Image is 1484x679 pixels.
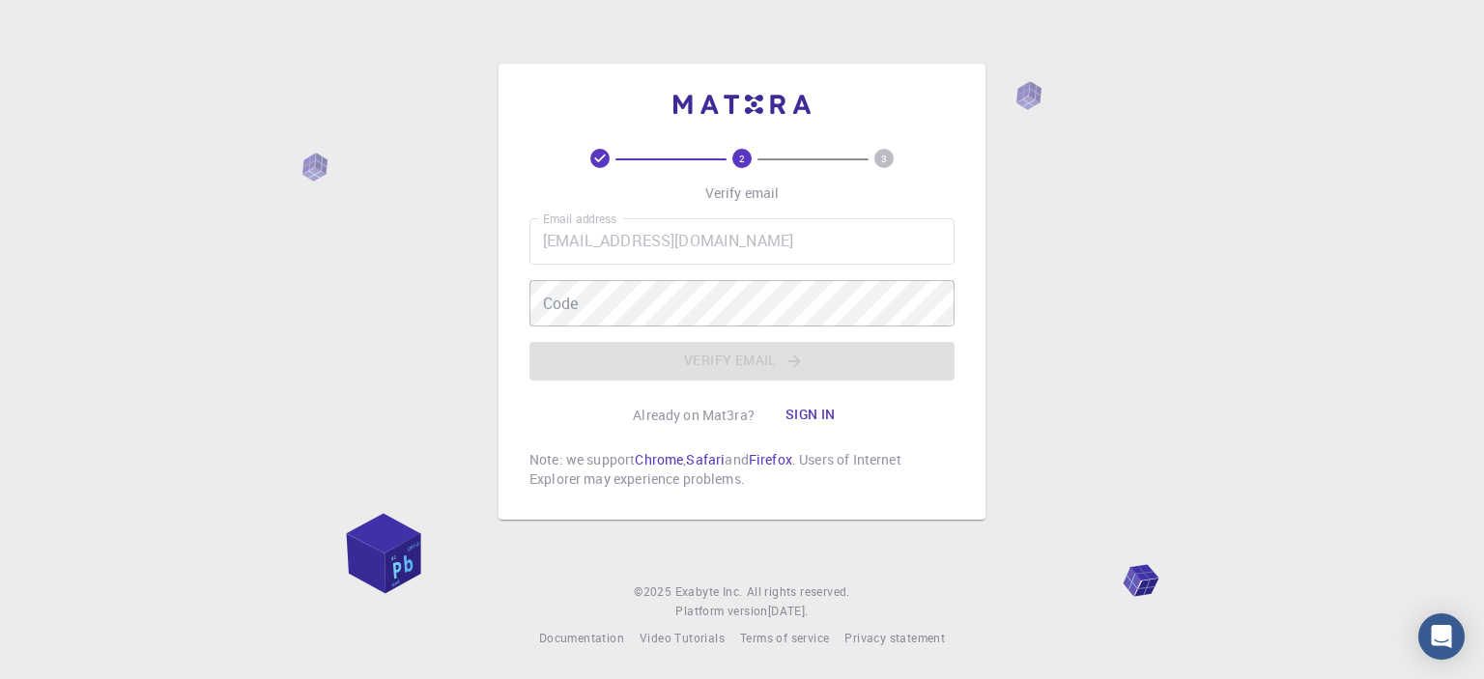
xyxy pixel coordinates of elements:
p: Already on Mat3ra? [633,406,755,425]
text: 2 [739,152,745,165]
a: Video Tutorials [640,629,725,648]
span: Video Tutorials [640,630,725,645]
label: Email address [543,211,616,227]
span: Documentation [539,630,624,645]
span: Privacy statement [844,630,945,645]
a: Exabyte Inc. [675,582,743,602]
a: [DATE]. [768,602,809,621]
p: Verify email [705,184,780,203]
span: Platform version [675,602,767,621]
span: [DATE] . [768,603,809,618]
a: Chrome [635,450,683,468]
span: © 2025 [634,582,674,602]
a: Documentation [539,629,624,648]
a: Terms of service [740,629,829,648]
span: Exabyte Inc. [675,583,743,599]
button: Sign in [770,396,851,435]
span: Terms of service [740,630,829,645]
span: All rights reserved. [747,582,850,602]
a: Firefox [749,450,792,468]
p: Note: we support , and . Users of Internet Explorer may experience problems. [529,450,955,489]
div: Open Intercom Messenger [1418,613,1465,660]
a: Privacy statement [844,629,945,648]
text: 3 [881,152,887,165]
a: Safari [686,450,725,468]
